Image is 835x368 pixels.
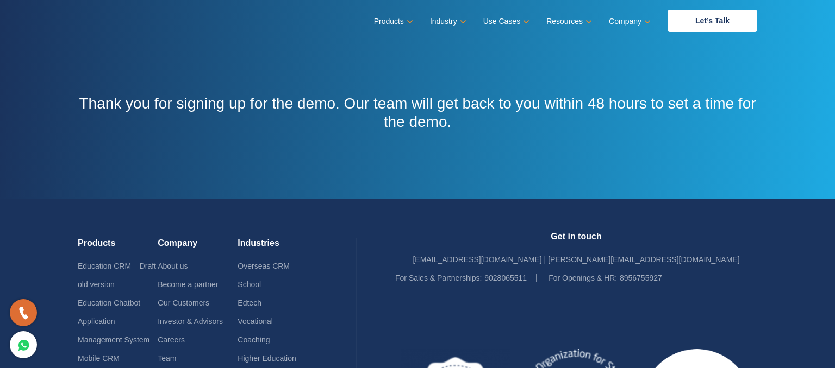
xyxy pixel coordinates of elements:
a: Application Management System [78,317,149,344]
a: [EMAIL_ADDRESS][DOMAIN_NAME] | [PERSON_NAME][EMAIL_ADDRESS][DOMAIN_NAME] [413,255,739,264]
a: Overseas CRM [238,262,290,270]
a: Let’s Talk [668,10,757,32]
a: Mobile CRM [78,354,120,363]
a: 8956755927 [620,274,662,282]
h4: Get in touch [395,231,757,250]
a: Use Cases [483,14,527,29]
a: Industry [430,14,464,29]
a: Edtech [238,299,261,307]
a: About us [158,262,188,270]
h4: Products [78,238,158,257]
a: Company [609,14,649,29]
label: For Sales & Partnerships: [395,269,482,287]
a: Investor & Advisors [158,317,223,326]
a: Vocational [238,317,273,326]
a: 9028065511 [484,274,527,282]
a: Products [374,14,411,29]
a: Our Customers [158,299,209,307]
a: Education CRM – Draft old version [78,262,156,289]
h4: Industries [238,238,317,257]
a: Team [158,354,176,363]
h3: Thank you for signing up for the demo. Our team will get back to you within 48 hours to set a tim... [78,94,757,131]
a: Careers [158,335,185,344]
a: Resources [546,14,590,29]
label: For Openings & HR: [549,269,617,287]
a: Higher Education [238,354,296,363]
h4: Company [158,238,238,257]
a: Become a partner [158,280,218,289]
a: School [238,280,261,289]
a: Coaching [238,335,270,344]
a: Education Chatbot [78,299,140,307]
